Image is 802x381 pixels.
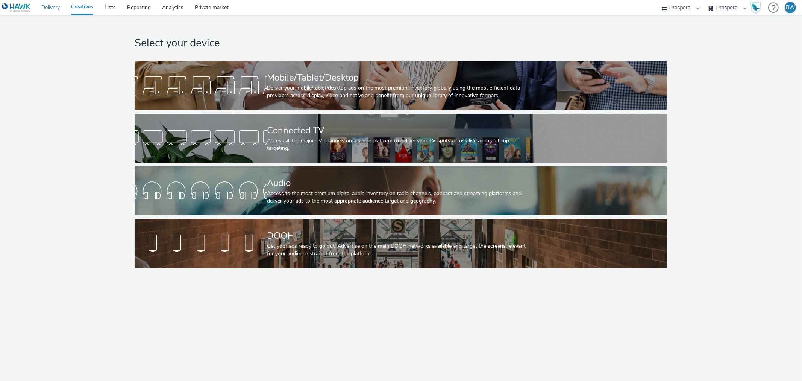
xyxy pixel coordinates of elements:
[2,3,31,12] img: undefined Logo
[267,190,532,205] div: Access to the most premium digital audio inventory on radio channels, podcast and streaming platf...
[135,36,667,50] h1: Select your device
[267,124,532,137] div: Connected TV
[267,137,532,152] div: Access all the major TV channels on a single platform to deliver your TV spots across live and ca...
[750,2,761,14] img: Hawk Academy
[135,114,667,163] a: Connected TVAccess all the major TV channels on a single platform to deliver your TV spots across...
[267,71,532,84] div: Mobile/Tablet/Desktop
[267,84,532,100] div: Deliver your mobile/tablet/desktop ads on the most premium inventory globally using the most effi...
[786,2,795,13] div: BW
[750,2,764,14] a: Hawk Academy
[135,219,667,268] a: DOOHGet your ads ready to go out! Advertise on the main DOOH networks available and target the sc...
[135,61,667,110] a: Mobile/Tablet/DesktopDeliver your mobile/tablet/desktop ads on the most premium inventory globall...
[267,229,532,242] div: DOOH
[267,177,532,190] div: Audio
[267,242,532,258] div: Get your ads ready to go out! Advertise on the main DOOH networks available and target the screen...
[135,166,667,215] a: AudioAccess to the most premium digital audio inventory on radio channels, podcast and streaming ...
